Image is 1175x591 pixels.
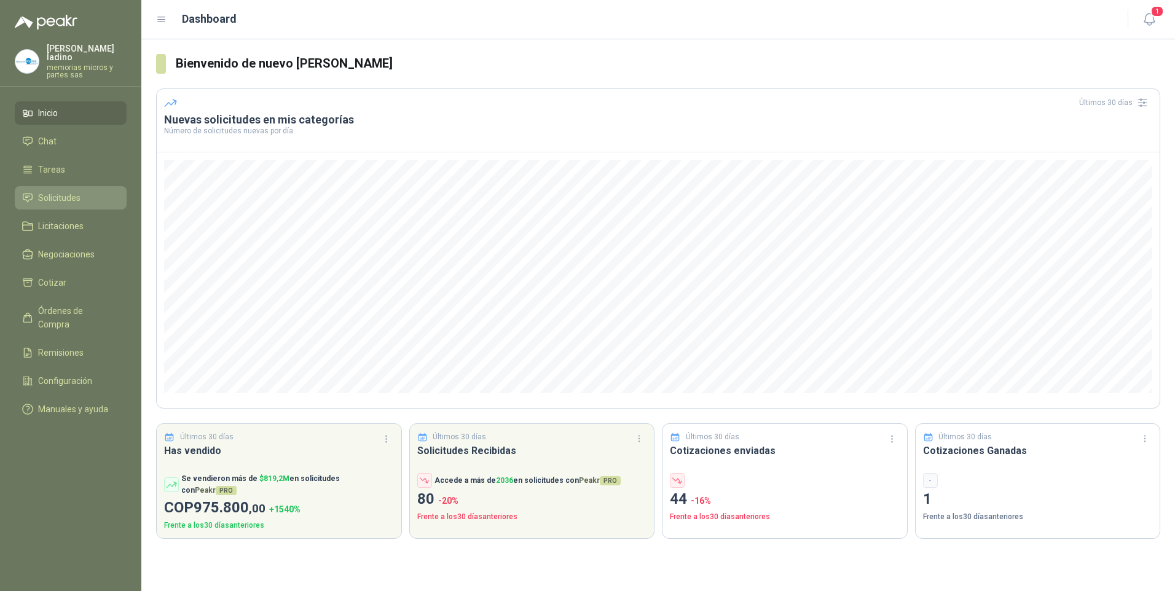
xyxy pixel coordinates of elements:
a: Remisiones [15,341,127,364]
p: Número de solicitudes nuevas por día [164,127,1152,135]
p: Accede a más de en solicitudes con [434,475,621,487]
h3: Cotizaciones enviadas [670,443,900,458]
h1: Dashboard [182,10,237,28]
a: Configuración [15,369,127,393]
p: Frente a los 30 días anteriores [923,511,1153,523]
span: 2036 [496,476,513,485]
span: ,00 [249,501,265,515]
h3: Nuevas solicitudes en mis categorías [164,112,1152,127]
p: COP [164,496,394,520]
h3: Has vendido [164,443,394,458]
a: Licitaciones [15,214,127,238]
span: Órdenes de Compra [38,304,115,331]
span: PRO [600,476,621,485]
p: [PERSON_NAME] ladino [47,44,127,61]
span: Inicio [38,106,58,120]
p: 44 [670,488,900,511]
p: Últimos 30 días [180,431,234,443]
span: Configuración [38,374,92,388]
span: -16 % [691,496,711,506]
span: Manuales y ayuda [38,402,108,416]
span: Solicitudes [38,191,81,205]
h3: Solicitudes Recibidas [417,443,647,458]
span: Chat [38,135,57,148]
span: 1 [1150,6,1164,17]
a: Inicio [15,101,127,125]
button: 1 [1138,9,1160,31]
a: Tareas [15,158,127,181]
a: Chat [15,130,127,153]
p: 80 [417,488,647,511]
span: + 1540 % [269,504,301,514]
h3: Bienvenido de nuevo [PERSON_NAME] [176,54,1160,73]
a: Órdenes de Compra [15,299,127,336]
span: Cotizar [38,276,66,289]
div: Últimos 30 días [1079,93,1152,112]
span: Remisiones [38,346,84,359]
a: Solicitudes [15,186,127,209]
div: - [923,473,938,488]
span: Peakr [195,486,237,495]
span: Licitaciones [38,219,84,233]
span: 975.800 [194,499,265,516]
span: PRO [216,486,237,495]
p: Se vendieron más de en solicitudes con [181,473,394,496]
img: Logo peakr [15,15,77,29]
span: -20 % [438,496,458,506]
p: Frente a los 30 días anteriores [670,511,900,523]
a: Negociaciones [15,243,127,266]
span: Tareas [38,163,65,176]
h3: Cotizaciones Ganadas [923,443,1153,458]
p: Últimos 30 días [686,431,739,443]
a: Cotizar [15,271,127,294]
a: Manuales y ayuda [15,397,127,421]
p: Últimos 30 días [938,431,992,443]
p: Frente a los 30 días anteriores [417,511,647,523]
span: Peakr [579,476,621,485]
p: 1 [923,488,1153,511]
img: Company Logo [15,50,39,73]
p: Últimos 30 días [433,431,486,443]
span: $ 819,2M [259,474,289,483]
span: Negociaciones [38,248,95,261]
p: memorias micros y partes sas [47,64,127,79]
p: Frente a los 30 días anteriores [164,520,394,531]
